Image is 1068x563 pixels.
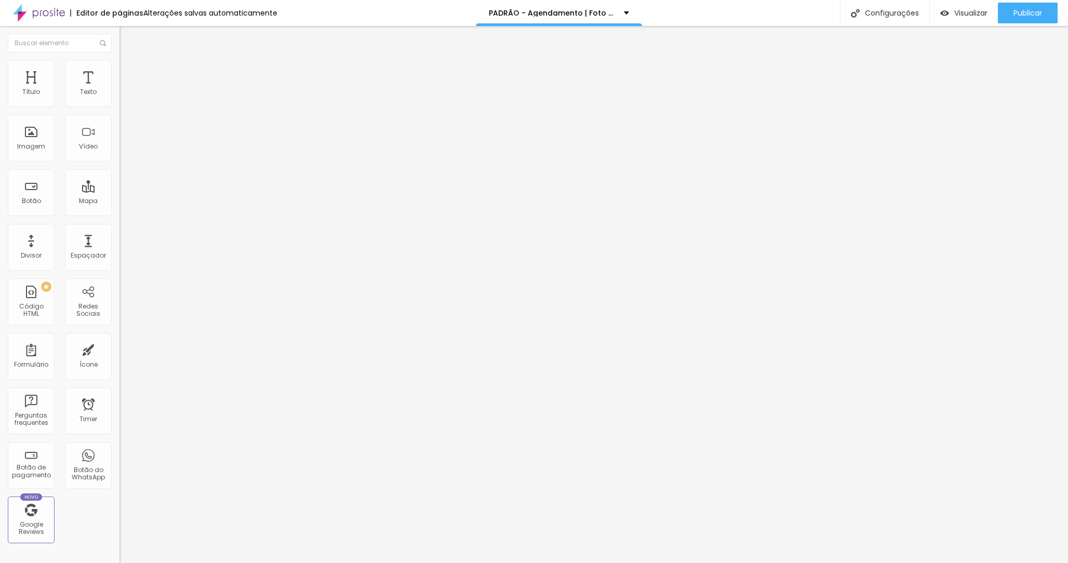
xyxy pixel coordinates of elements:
[79,197,98,205] div: Mapa
[930,3,998,23] button: Visualizar
[940,9,949,18] img: view-1.svg
[10,303,51,318] div: Código HTML
[71,252,106,259] div: Espaçador
[119,26,1068,563] iframe: Editor
[1013,9,1042,17] span: Publicar
[79,361,98,368] div: Ícone
[143,9,277,17] div: Alterações salvas automaticamente
[8,34,112,52] input: Buscar elemento
[10,412,51,427] div: Perguntas frequentes
[22,88,40,96] div: Título
[68,303,109,318] div: Redes Sociais
[20,493,43,501] div: Novo
[22,197,41,205] div: Botão
[80,88,97,96] div: Texto
[100,40,106,46] img: Icone
[21,252,42,259] div: Divisor
[851,9,860,18] img: Icone
[70,9,143,17] div: Editor de páginas
[79,143,98,150] div: Vídeo
[998,3,1058,23] button: Publicar
[10,464,51,479] div: Botão de pagamento
[954,9,987,17] span: Visualizar
[68,466,109,481] div: Botão do WhatsApp
[14,361,48,368] div: Formulário
[17,143,45,150] div: Imagem
[79,415,97,423] div: Timer
[10,521,51,536] div: Google Reviews
[489,9,616,17] p: PADRÃO - Agendamento | Foto Convite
